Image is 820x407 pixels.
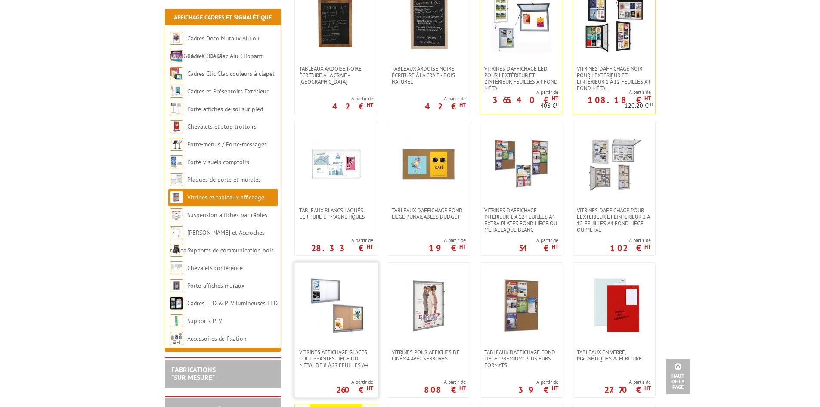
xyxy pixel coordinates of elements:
[170,155,183,168] img: Porte-visuels comptoirs
[429,245,466,251] p: 19 €
[552,95,558,102] sup: HT
[336,387,373,392] p: 260 €
[295,65,378,85] a: Tableaux Ardoise Noire écriture à la craie - [GEOGRAPHIC_DATA]
[584,134,644,194] img: Vitrines d'affichage pour l'extérieur et l'intérieur 1 à 12 feuilles A4 fond liège ou métal
[424,379,466,385] span: A partir de
[187,299,278,307] a: Cadres LED & PLV lumineuses LED
[425,104,466,109] p: 42 €
[429,237,466,244] span: A partir de
[392,65,466,85] span: Tableaux Ardoise Noire écriture à la craie - Bois Naturel
[170,103,183,115] img: Porte-affiches de sol sur pied
[480,349,563,368] a: Tableaux d'affichage fond liège "Premium" plusieurs formats
[572,89,651,96] span: A partir de
[387,349,470,362] a: Vitrines pour affiches de cinéma avec serrures
[625,103,654,109] p: 120.20 €
[170,138,183,151] img: Porte-menus / Porte-messages
[170,297,183,310] img: Cadres LED & PLV lumineuses LED
[556,101,561,107] sup: HT
[187,105,263,113] a: Porte-affiches de sol sur pied
[519,245,558,251] p: 54 €
[491,276,551,336] img: Tableaux d'affichage fond liège
[367,101,373,109] sup: HT
[648,101,654,107] sup: HT
[392,207,466,220] span: Tableaux d'affichage fond liège punaisables Budget
[588,97,651,103] p: 108.18 €
[540,103,561,109] p: 406 €
[484,207,558,233] span: Vitrines d'affichage intérieur 1 à 12 feuilles A4 extra-plates fond liège ou métal laqué blanc
[666,359,690,394] a: Haut de la page
[170,85,183,98] img: Cadres et Présentoirs Extérieur
[187,211,267,219] a: Suspension affiches par câbles
[491,134,551,194] img: Vitrines d'affichage intérieur 1 à 12 feuilles A4 extra-plates fond liège ou métal laqué blanc
[492,97,558,103] p: 365.40 €
[170,261,183,274] img: Chevalets conférence
[577,349,651,362] span: Tableaux en verre, magnétiques & écriture
[552,243,558,250] sup: HT
[187,70,275,78] a: Cadres Clic-Clac couleurs à clapet
[187,264,243,272] a: Chevalets conférence
[170,332,183,345] img: Accessoires de fixation
[459,385,466,392] sup: HT
[425,95,466,102] span: A partir de
[552,385,558,392] sup: HT
[459,101,466,109] sup: HT
[299,65,373,85] span: Tableaux Ardoise Noire écriture à la craie - [GEOGRAPHIC_DATA]
[610,245,651,251] p: 102 €
[170,120,183,133] img: Chevalets et stop trottoirs
[644,95,651,102] sup: HT
[518,379,558,385] span: A partir de
[306,276,366,336] img: Vitrines affichage glaces coulissantes liège ou métal de 8 à 27 feuilles A4
[480,89,558,96] span: A partir de
[174,13,272,21] a: Affichage Cadres et Signalétique
[187,176,261,183] a: Plaques de porte et murales
[332,95,373,102] span: A partir de
[572,65,655,91] a: VITRINES D'AFFICHAGE NOIR POUR L'EXTÉRIEUR ET L'INTÉRIEUR 1 À 12 FEUILLES A4 FOND MÉTAL
[170,314,183,327] img: Supports PLV
[577,65,651,91] span: VITRINES D'AFFICHAGE NOIR POUR L'EXTÉRIEUR ET L'INTÉRIEUR 1 À 12 FEUILLES A4 FOND MÉTAL
[170,229,265,254] a: [PERSON_NAME] et Accroches tableaux
[306,134,366,194] img: Tableaux blancs laqués écriture et magnétiques
[644,385,651,392] sup: HT
[170,208,183,221] img: Suspension affiches par câbles
[187,123,257,130] a: Chevalets et stop trottoirs
[295,349,378,368] a: Vitrines affichage glaces coulissantes liège ou métal de 8 à 27 feuilles A4
[480,207,563,233] a: Vitrines d'affichage intérieur 1 à 12 feuilles A4 extra-plates fond liège ou métal laqué blanc
[332,104,373,109] p: 42 €
[459,243,466,250] sup: HT
[518,387,558,392] p: 39 €
[336,379,373,385] span: A partir de
[311,237,373,244] span: A partir de
[299,207,373,220] span: Tableaux blancs laqués écriture et magnétiques
[299,349,373,368] span: Vitrines affichage glaces coulissantes liège ou métal de 8 à 27 feuilles A4
[604,379,651,385] span: A partir de
[187,158,249,166] a: Porte-visuels comptoirs
[387,207,470,220] a: Tableaux d'affichage fond liège punaisables Budget
[577,207,651,233] span: Vitrines d'affichage pour l'extérieur et l'intérieur 1 à 12 feuilles A4 fond liège ou métal
[187,193,264,201] a: Vitrines et tableaux affichage
[387,65,470,85] a: Tableaux Ardoise Noire écriture à la craie - Bois Naturel
[644,243,651,250] sup: HT
[187,246,274,254] a: Supports de communication bois
[399,276,459,336] img: Vitrines pour affiches de cinéma avec serrures
[170,67,183,80] img: Cadres Clic-Clac couleurs à clapet
[187,317,222,325] a: Supports PLV
[170,173,183,186] img: Plaques de porte et murales
[187,52,263,60] a: Cadres Clic-Clac Alu Clippant
[604,387,651,392] p: 27.70 €
[484,65,558,91] span: Vitrines d'affichage LED pour l'extérieur et l'intérieur feuilles A4 fond métal
[187,335,247,342] a: Accessoires de fixation
[170,32,183,45] img: Cadres Deco Muraux Alu ou Bois
[399,134,459,194] img: Tableaux d'affichage fond liège punaisables Budget
[572,349,655,362] a: Tableaux en verre, magnétiques & écriture
[480,65,563,91] a: Vitrines d'affichage LED pour l'extérieur et l'intérieur feuilles A4 fond métal
[392,349,466,362] span: Vitrines pour affiches de cinéma avec serrures
[170,191,183,204] img: Vitrines et tableaux affichage
[484,349,558,368] span: Tableaux d'affichage fond liège "Premium" plusieurs formats
[584,276,644,336] img: Tableaux en verre, magnétiques & écriture
[367,243,373,250] sup: HT
[311,245,373,251] p: 28.33 €
[295,207,378,220] a: Tableaux blancs laqués écriture et magnétiques
[170,34,260,60] a: Cadres Deco Muraux Alu ou [GEOGRAPHIC_DATA]
[572,207,655,233] a: Vitrines d'affichage pour l'extérieur et l'intérieur 1 à 12 feuilles A4 fond liège ou métal
[367,385,373,392] sup: HT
